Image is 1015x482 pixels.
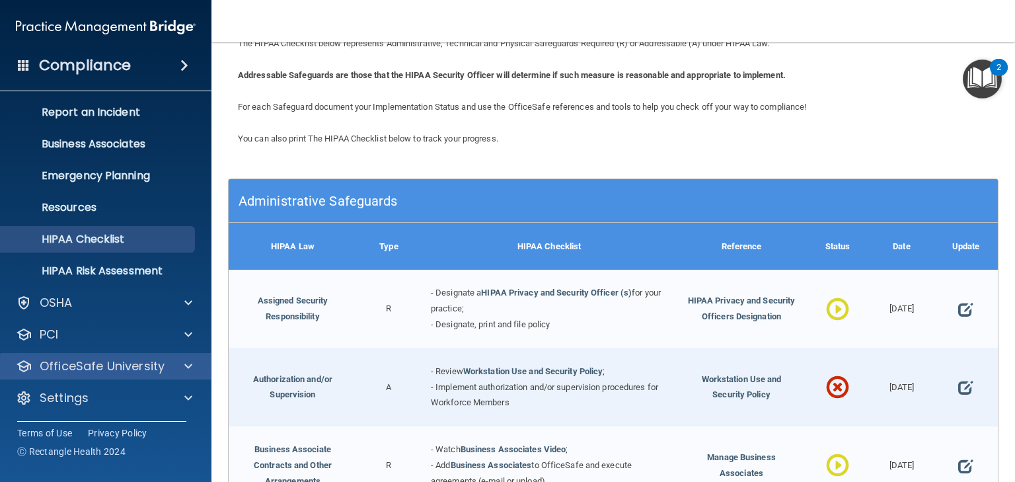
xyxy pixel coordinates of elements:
span: - Watch [431,444,461,454]
a: OSHA [16,295,192,311]
span: For each Safeguard document your Implementation Status and use the OfficeSafe references and tool... [238,102,806,112]
p: PCI [40,327,58,342]
a: Assigned Security Responsibility [258,296,328,321]
p: OSHA [40,295,73,311]
a: OfficeSafe University [16,358,192,374]
p: Resources [9,201,189,214]
a: Business Associates [451,460,532,470]
div: Update [934,223,998,270]
div: Reference [677,223,806,270]
span: Workstation Use and Security Policy [702,374,782,400]
div: 2 [996,67,1001,85]
p: OfficeSafe University [40,358,165,374]
div: R [357,270,421,348]
span: - Designate a [431,288,481,298]
p: HIPAA Checklist [9,233,189,246]
p: Settings [40,390,89,406]
span: for your practice; [431,288,661,313]
div: [DATE] [870,270,934,348]
h5: Administrative Safeguards [239,194,796,208]
div: [DATE] [870,348,934,426]
span: - Designate, print and file policy [431,319,550,329]
div: A [357,348,421,426]
p: Business Associates [9,138,189,151]
span: Ⓒ Rectangle Health 2024 [17,445,126,458]
span: The HIPAA Checklist below represents Administrative, Technical and Physical Safeguards Required (... [238,38,770,48]
img: PMB logo [16,14,196,40]
span: - Review [431,366,463,376]
div: HIPAA Checklist [421,223,677,270]
a: Business Associates Video [461,444,566,454]
div: Status [806,223,870,270]
div: HIPAA Law [229,223,357,270]
a: Authorization and/or Supervision [253,374,332,400]
a: PCI [16,327,192,342]
h4: Compliance [39,56,131,75]
a: Workstation Use and Security Policy [463,366,603,376]
span: ; [566,444,568,454]
span: - Implement authorization and/or supervision procedures for Workforce Members [431,382,658,408]
button: Open Resource Center, 2 new notifications [963,60,1002,99]
p: Emergency Planning [9,169,189,182]
p: Report an Incident [9,106,189,119]
span: ; [603,366,605,376]
span: - Add [431,460,451,470]
span: HIPAA Privacy and Security Officers Designation [688,296,796,321]
a: HIPAA Privacy and Security Officer (s) [481,288,632,298]
a: Settings [16,390,192,406]
a: Terms of Use [17,426,72,440]
p: HIPAA Risk Assessment [9,264,189,278]
a: Privacy Policy [88,426,147,440]
div: Date [870,223,934,270]
span: You can also print The HIPAA Checklist below to track your progress. [238,134,498,143]
b: Addressable Safeguards are those that the HIPAA Security Officer will determine if such measure i... [238,70,786,80]
span: Manage Business Associates [707,452,776,478]
div: Type [357,223,421,270]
